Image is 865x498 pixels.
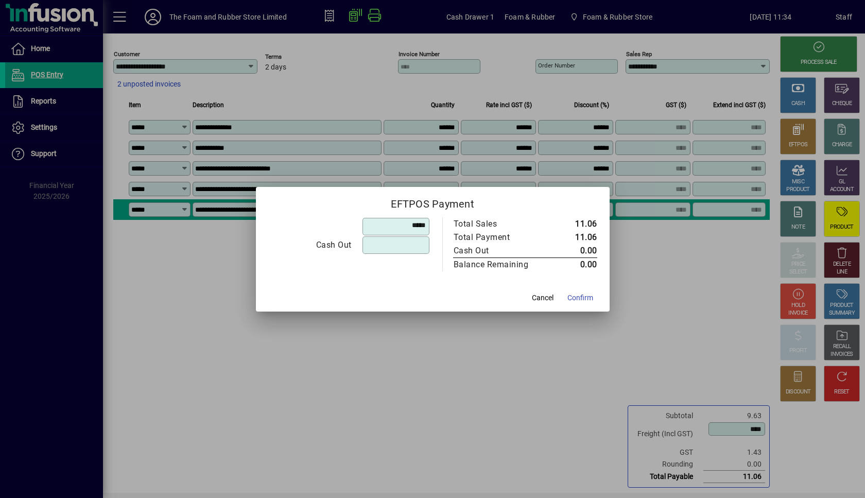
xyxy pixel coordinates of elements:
[550,231,597,244] td: 11.06
[526,289,559,307] button: Cancel
[563,289,597,307] button: Confirm
[550,244,597,258] td: 0.00
[256,187,610,217] h2: EFTPOS Payment
[453,231,550,244] td: Total Payment
[453,217,550,231] td: Total Sales
[550,217,597,231] td: 11.06
[454,259,540,271] div: Balance Remaining
[269,239,352,251] div: Cash Out
[550,257,597,271] td: 0.00
[454,245,540,257] div: Cash Out
[567,293,593,303] span: Confirm
[532,293,553,303] span: Cancel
